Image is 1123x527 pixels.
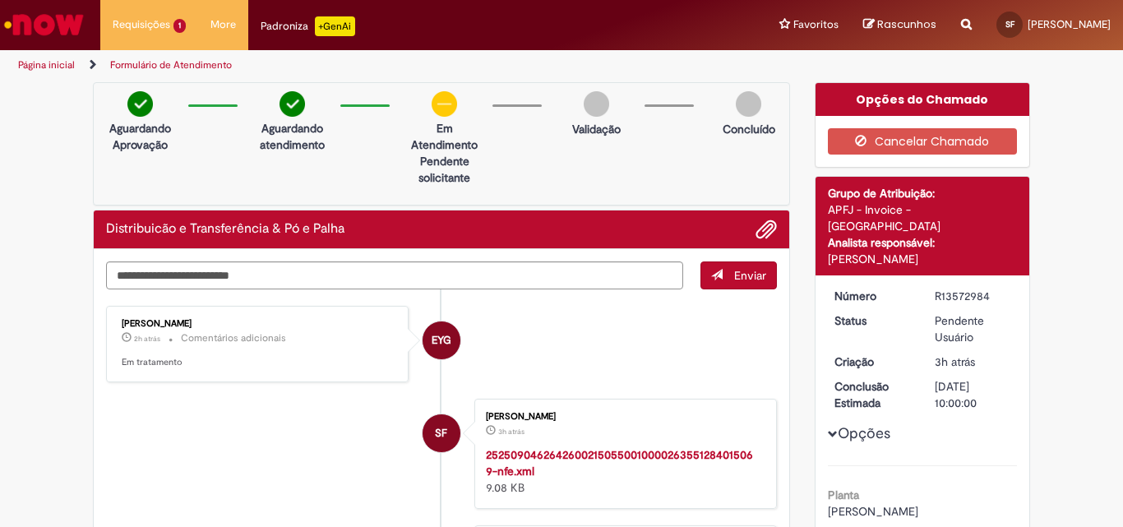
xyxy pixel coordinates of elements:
[584,91,609,117] img: img-circle-grey.png
[134,334,160,344] time: 27/09/2025 13:22:31
[935,354,1011,370] div: 27/09/2025 12:32:11
[423,414,460,452] div: Samille Figueiredo
[18,58,75,72] a: Página inicial
[723,121,775,137] p: Concluído
[935,288,1011,304] div: R13572984
[280,91,305,117] img: check-circle-green.png
[498,427,525,437] span: 3h atrás
[106,222,344,237] h2: Distribuicão e Transferência & Pó e Palha Histórico de tíquete
[134,334,160,344] span: 2h atrás
[486,412,760,422] div: [PERSON_NAME]
[2,8,86,41] img: ServiceNow
[756,219,777,240] button: Adicionar anexos
[435,414,447,453] span: SF
[935,354,975,369] span: 3h atrás
[734,268,766,283] span: Enviar
[113,16,170,33] span: Requisições
[828,251,1018,267] div: [PERSON_NAME]
[423,321,460,359] div: Emanuelle Yansen Greggio
[127,91,153,117] img: check-circle-green.png
[822,312,923,329] dt: Status
[828,504,918,519] span: [PERSON_NAME]
[816,83,1030,116] div: Opções do Chamado
[877,16,936,32] span: Rascunhos
[432,91,457,117] img: circle-minus.png
[935,354,975,369] time: 27/09/2025 12:32:11
[1028,17,1111,31] span: [PERSON_NAME]
[404,153,484,186] p: Pendente solicitante
[828,185,1018,201] div: Grupo de Atribuição:
[572,121,621,137] p: Validação
[106,261,683,289] textarea: Digite sua mensagem aqui...
[828,201,1018,234] div: APFJ - Invoice - [GEOGRAPHIC_DATA]
[261,16,355,36] div: Padroniza
[822,288,923,304] dt: Número
[700,261,777,289] button: Enviar
[432,321,451,360] span: EYG
[822,378,923,411] dt: Conclusão Estimada
[315,16,355,36] p: +GenAi
[828,234,1018,251] div: Analista responsável:
[1005,19,1014,30] span: SF
[793,16,839,33] span: Favoritos
[100,120,180,153] p: Aguardando Aprovação
[828,488,859,502] b: Planta
[486,446,760,496] div: 9.08 KB
[486,447,753,478] a: 25250904626426002150550010000263551284015069-nfe.xml
[181,331,286,345] small: Comentários adicionais
[210,16,236,33] span: More
[863,17,936,33] a: Rascunhos
[828,128,1018,155] button: Cancelar Chamado
[736,91,761,117] img: img-circle-grey.png
[935,312,1011,345] div: Pendente Usuário
[110,58,232,72] a: Formulário de Atendimento
[12,50,737,81] ul: Trilhas de página
[404,120,484,153] p: Em Atendimento
[935,378,1011,411] div: [DATE] 10:00:00
[498,427,525,437] time: 27/09/2025 12:26:56
[822,354,923,370] dt: Criação
[173,19,186,33] span: 1
[122,319,395,329] div: [PERSON_NAME]
[252,120,332,153] p: Aguardando atendimento
[122,356,395,369] p: Em tratamento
